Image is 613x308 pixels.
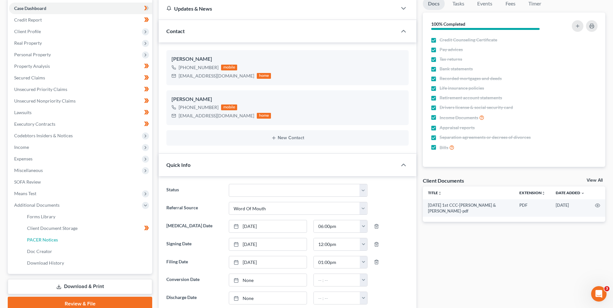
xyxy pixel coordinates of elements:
span: Life insurance policies [440,85,484,91]
button: New Contact [172,135,404,140]
label: Status [163,184,225,197]
span: Unsecured Priority Claims [14,86,67,92]
a: Download History [22,257,152,269]
span: Credit Report [14,17,42,23]
span: Appraisal reports [440,124,475,131]
div: [PERSON_NAME] [172,95,404,103]
a: Doc Creator [22,246,152,257]
span: Client Profile [14,29,41,34]
span: Forms Library [27,214,55,219]
div: mobile [221,104,237,110]
i: expand_more [581,191,585,195]
span: Separation agreements or decrees of divorces [440,134,531,140]
span: Executory Contracts [14,121,55,127]
label: Discharge Date [163,292,225,304]
span: Personal Property [14,52,51,57]
a: Extensionunfold_more [519,190,545,195]
span: Case Dashboard [14,5,46,11]
input: -- : -- [314,220,360,232]
input: -- : -- [314,238,360,250]
label: Referral Source [163,202,225,215]
div: [PHONE_NUMBER] [179,104,218,111]
label: Conversion Date [163,274,225,286]
span: Drivers license & social security card [440,104,513,111]
label: Filing Date [163,256,225,269]
a: None [229,292,307,304]
a: Download & Print [8,279,152,294]
span: Means Test [14,191,36,196]
a: View All [587,178,603,183]
span: Codebtors Insiders & Notices [14,133,73,138]
div: [EMAIL_ADDRESS][DOMAIN_NAME] [179,113,254,119]
span: Unsecured Nonpriority Claims [14,98,76,104]
td: [DATE] 1st CCC-[PERSON_NAME] & [PERSON_NAME]-pdf [423,199,514,217]
a: Client Document Storage [22,222,152,234]
div: [PHONE_NUMBER] [179,64,218,71]
span: 3 [604,286,609,291]
a: Secured Claims [9,72,152,84]
a: Date Added expand_more [556,190,585,195]
span: Doc Creator [27,249,52,254]
span: Pay advices [440,46,463,53]
i: unfold_more [542,191,545,195]
span: Credit Counseling Certificate [440,37,497,43]
a: Forms Library [22,211,152,222]
span: SOFA Review [14,179,41,185]
span: Bills [440,144,448,151]
span: Contact [166,28,185,34]
span: Retirement account statements [440,95,502,101]
a: [DATE] [229,256,307,268]
div: mobile [221,65,237,70]
span: Additional Documents [14,202,60,208]
a: Titleunfold_more [428,190,442,195]
span: Bank statements [440,66,473,72]
label: [MEDICAL_DATA] Date [163,220,225,233]
iframe: Intercom live chat [591,286,607,302]
a: Credit Report [9,14,152,26]
td: [DATE] [551,199,590,217]
label: Signing Date [163,238,225,251]
a: PACER Notices [22,234,152,246]
span: PACER Notices [27,237,58,242]
span: Miscellaneous [14,168,43,173]
i: unfold_more [438,191,442,195]
span: Income Documents [440,114,478,121]
div: Updates & News [166,5,389,12]
input: -- : -- [314,274,360,286]
a: [DATE] [229,220,307,232]
span: Download History [27,260,64,266]
span: Quick Info [166,162,190,168]
a: [DATE] [229,238,307,250]
div: [PERSON_NAME] [172,55,404,63]
span: Real Property [14,40,42,46]
span: Tax returns [440,56,462,62]
div: home [257,73,271,79]
a: Lawsuits [9,107,152,118]
td: PDF [514,199,551,217]
a: Property Analysis [9,60,152,72]
span: Secured Claims [14,75,45,80]
div: Client Documents [423,177,464,184]
a: Case Dashboard [9,3,152,14]
a: Unsecured Priority Claims [9,84,152,95]
a: SOFA Review [9,176,152,188]
a: None [229,274,307,286]
span: Income [14,144,29,150]
div: home [257,113,271,119]
span: Expenses [14,156,33,161]
a: Unsecured Nonpriority Claims [9,95,152,107]
a: Executory Contracts [9,118,152,130]
span: Recorded mortgages and deeds [440,75,502,82]
span: Lawsuits [14,110,32,115]
span: Property Analysis [14,63,50,69]
span: Client Document Storage [27,225,78,231]
div: [EMAIL_ADDRESS][DOMAIN_NAME] [179,73,254,79]
strong: 100% Completed [431,21,465,27]
input: -- : -- [314,292,360,304]
input: -- : -- [314,256,360,268]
